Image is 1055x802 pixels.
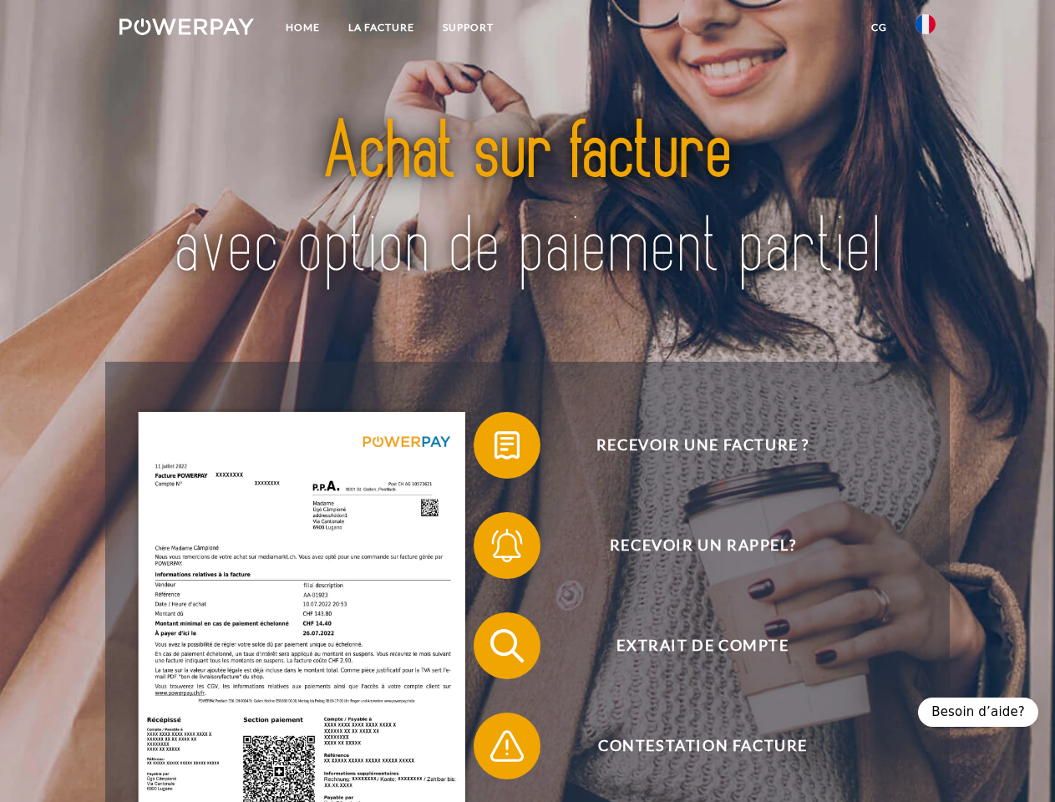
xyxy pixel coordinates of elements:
div: Besoin d’aide? [918,698,1038,727]
a: CG [857,13,901,43]
button: Recevoir une facture ? [474,412,908,479]
button: Recevoir un rappel? [474,512,908,579]
img: fr [916,14,936,34]
img: qb_search.svg [486,625,528,667]
a: LA FACTURE [334,13,429,43]
span: Recevoir une facture ? [498,412,907,479]
a: Home [271,13,334,43]
img: qb_bill.svg [486,424,528,466]
img: qb_warning.svg [486,725,528,767]
span: Recevoir un rappel? [498,512,907,579]
img: logo-powerpay-white.svg [119,18,254,35]
a: Support [429,13,508,43]
button: Contestation Facture [474,713,908,779]
span: Extrait de compte [498,612,907,679]
img: title-powerpay_fr.svg [160,80,895,320]
button: Extrait de compte [474,612,908,679]
img: qb_bell.svg [486,525,528,566]
span: Contestation Facture [498,713,907,779]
